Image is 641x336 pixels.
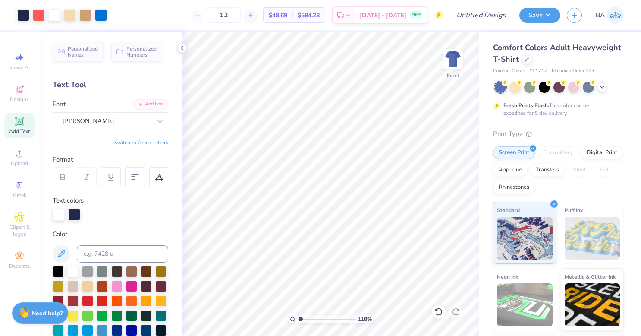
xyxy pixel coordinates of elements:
[449,6,513,24] input: Untitled Design
[269,11,287,20] span: $48.69
[581,146,623,159] div: Digital Print
[9,64,30,71] span: Image AI
[4,224,35,238] span: Clipart & logos
[497,272,518,281] span: Neon Ink
[53,79,168,91] div: Text Tool
[537,146,578,159] div: Embroidery
[13,192,26,199] span: Greek
[607,7,624,24] img: Beth Anne Fox
[126,46,157,58] span: Personalized Numbers
[298,11,320,20] span: $584.28
[360,11,406,20] span: [DATE] - [DATE]
[53,155,169,165] div: Format
[11,160,28,167] span: Upload
[77,245,168,263] input: e.g. 7428 c
[444,50,462,67] img: Front
[529,67,547,75] span: # C1717
[68,46,98,58] span: Personalized Names
[493,67,525,75] span: Comfort Colors
[594,164,614,177] div: Foil
[358,315,372,323] span: 118 %
[31,309,63,317] strong: Need help?
[412,12,421,18] span: FREE
[10,96,29,103] span: Designs
[114,139,168,146] button: Switch to Greek Letters
[53,99,66,109] label: Font
[565,217,620,260] img: Puff Ink
[53,229,168,239] div: Color
[493,181,535,194] div: Rhinestones
[447,72,459,79] div: Front
[9,128,30,135] span: Add Text
[565,206,583,215] span: Puff Ink
[596,10,605,20] span: BA
[497,206,520,215] span: Standard
[134,99,168,109] div: Add Font
[552,67,595,75] span: Minimum Order: 24 +
[503,101,610,117] div: This color can be expedited for 5 day delivery.
[497,283,553,326] img: Neon Ink
[493,129,624,139] div: Print Type
[567,164,591,177] div: Vinyl
[503,102,549,109] strong: Fresh Prints Flash:
[207,7,241,23] input: – –
[596,7,624,24] a: BA
[497,217,553,260] img: Standard
[519,8,560,23] button: Save
[493,42,621,64] span: Comfort Colors Adult Heavyweight T-Shirt
[493,164,528,177] div: Applique
[565,283,620,326] img: Metallic & Glitter Ink
[530,164,565,177] div: Transfers
[9,263,30,269] span: Decorate
[53,196,84,206] label: Text colors
[493,146,535,159] div: Screen Print
[565,272,616,281] span: Metallic & Glitter Ink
